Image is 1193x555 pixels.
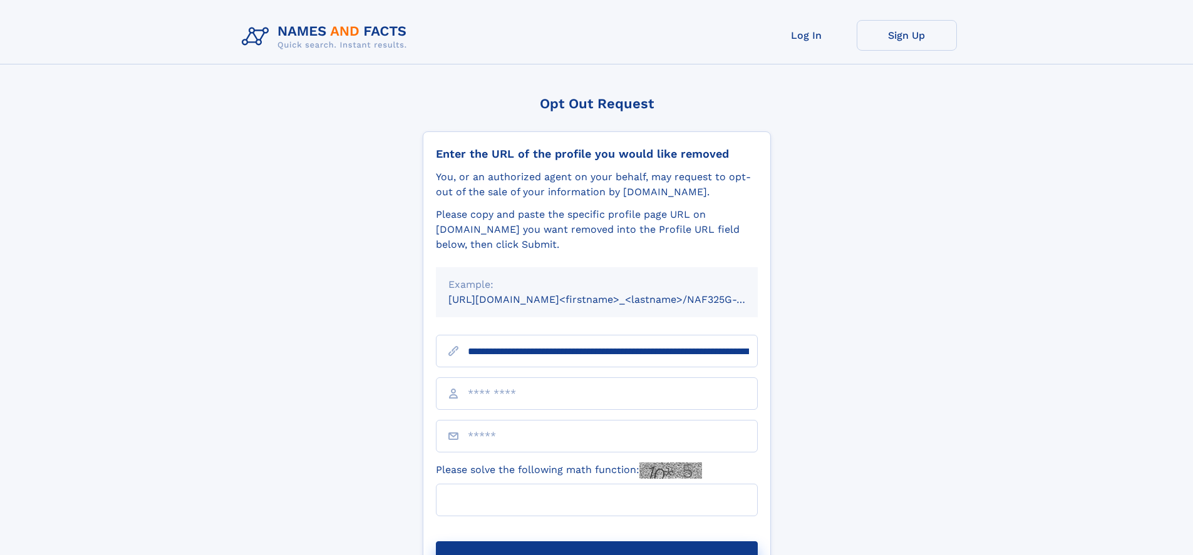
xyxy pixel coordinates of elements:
[436,207,758,252] div: Please copy and paste the specific profile page URL on [DOMAIN_NAME] you want removed into the Pr...
[237,20,417,54] img: Logo Names and Facts
[448,277,745,292] div: Example:
[448,293,782,305] small: [URL][DOMAIN_NAME]<firstname>_<lastname>/NAF325G-xxxxxxxx
[857,20,957,51] a: Sign Up
[423,96,771,111] div: Opt Out Request
[436,147,758,161] div: Enter the URL of the profile you would like removed
[436,462,702,479] label: Please solve the following math function:
[436,170,758,200] div: You, or an authorized agent on your behalf, may request to opt-out of the sale of your informatio...
[757,20,857,51] a: Log In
